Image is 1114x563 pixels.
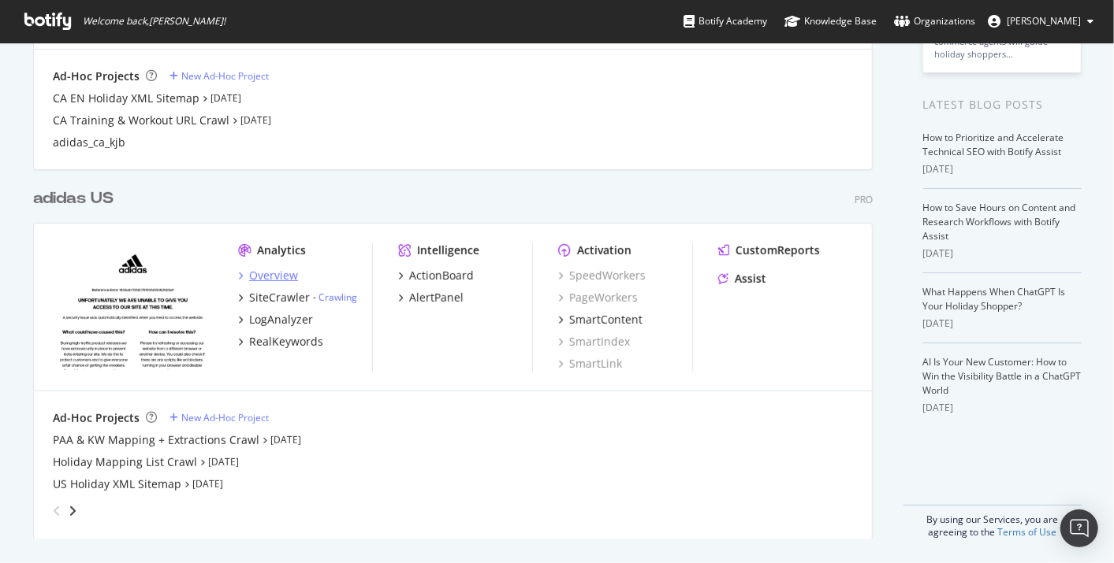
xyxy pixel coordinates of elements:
a: RealKeywords [238,334,323,350]
div: Knowledge Base [784,13,877,29]
a: SpeedWorkers [558,268,646,283]
div: Activation [577,243,632,258]
div: SmartContent [569,312,643,328]
div: [DATE] [923,317,1082,331]
a: LogAnalyzer [238,312,313,328]
div: CustomReports [736,243,820,258]
a: SiteCrawler- Crawling [238,290,357,306]
a: CA Training & Workout URL Crawl [53,113,229,128]
div: Analytics [257,243,306,258]
div: Botify Academy [684,13,767,29]
a: [DATE] [192,477,223,491]
div: Overview [249,268,298,283]
span: Kate Fischer [1007,14,1081,28]
span: Welcome back, [PERSON_NAME] ! [83,15,225,28]
a: Assist [718,271,766,287]
a: Crawling [319,291,357,304]
div: RealKeywords [249,334,323,350]
a: How to Save Hours on Content and Research Workflows with Botify Assist [923,201,1076,243]
div: Pro [855,193,873,206]
a: New Ad-Hoc Project [170,411,269,424]
a: How to Prioritize and Accelerate Technical SEO with Botify Assist [923,131,1064,158]
div: angle-left [47,498,67,524]
a: [DATE] [211,91,241,105]
a: [DATE] [240,113,271,127]
div: ActionBoard [409,268,474,283]
div: New Ad-Hoc Project [181,411,269,424]
a: Overview [238,268,298,283]
a: CA EN Holiday XML Sitemap [53,91,199,106]
div: AlertPanel [409,290,464,306]
a: What Happens When ChatGPT Is Your Holiday Shopper? [923,285,1066,313]
div: [DATE] [923,401,1082,415]
div: - [313,291,357,304]
div: Organizations [894,13,975,29]
div: New Ad-Hoc Project [181,69,269,83]
div: SiteCrawler [249,290,310,306]
div: By using our Services, you are agreeing to the [903,505,1082,539]
div: Open Intercom Messenger [1060,509,1098,547]
div: Assist [735,271,766,287]
a: adidas US [33,187,120,210]
a: CustomReports [718,243,820,258]
div: Ad-Hoc Projects [53,410,140,426]
a: PageWorkers [558,290,638,306]
a: ActionBoard [398,268,474,283]
button: [PERSON_NAME] [975,9,1106,34]
a: SmartIndex [558,334,630,350]
a: US Holiday XML Sitemap [53,476,181,492]
div: Ad-Hoc Projects [53,69,140,84]
a: [DATE] [270,433,301,446]
a: adidas_ca_kjb [53,135,125,150]
a: SmartContent [558,312,643,328]
div: Intelligence [417,243,479,258]
div: adidas US [33,187,114,210]
div: angle-right [67,503,78,519]
a: AI Is Your New Customer: How to Win the Visibility Battle in a ChatGPT World [923,355,1082,397]
a: [DATE] [208,455,239,469]
a: SmartLink [558,356,622,372]
div: LogAnalyzer [249,312,313,328]
a: PAA & KW Mapping + Extractions Crawl [53,432,259,448]
a: New Ad-Hoc Project [170,69,269,83]
div: [DATE] [923,162,1082,176]
a: Holiday Mapping List Crawl [53,454,197,470]
a: AlertPanel [398,290,464,306]
div: [DATE] [923,246,1082,261]
a: Terms of Use [997,525,1056,539]
img: adidas.com/us [53,243,213,370]
div: Latest Blog Posts [923,96,1082,113]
